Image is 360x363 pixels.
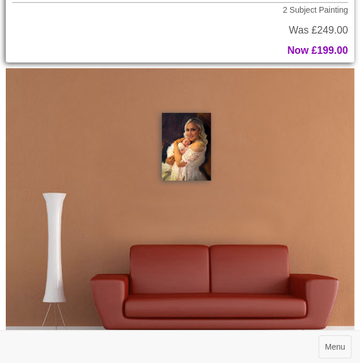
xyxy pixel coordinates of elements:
p: 2 Subject Painting [12,6,348,14]
span: Now [287,45,309,56]
button: Menu [318,335,351,358]
span: Menu [325,342,345,351]
span: £199.00 [311,45,348,56]
img: Painting [162,113,211,181]
span: Was £249.00 [289,24,348,36]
